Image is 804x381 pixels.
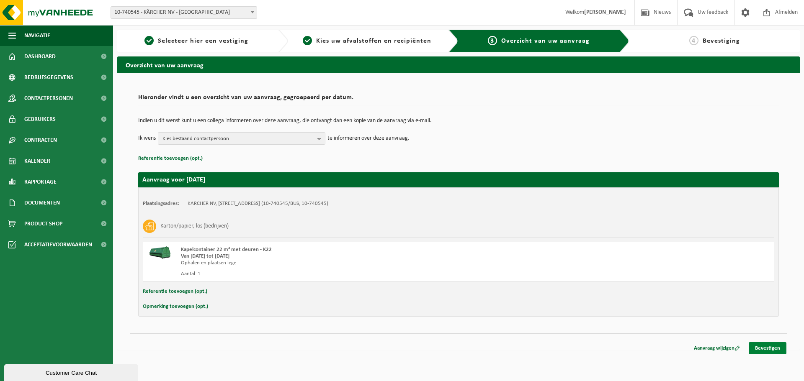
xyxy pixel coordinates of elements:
h3: Karton/papier, los (bedrijven) [160,220,229,233]
button: Referentie toevoegen (opt.) [143,286,207,297]
span: 3 [488,36,497,45]
span: 1 [144,36,154,45]
td: KÄRCHER NV, [STREET_ADDRESS] (10-740545/BUS, 10-740545) [188,200,328,207]
h2: Overzicht van uw aanvraag [117,56,800,73]
span: Rapportage [24,171,57,192]
strong: [PERSON_NAME] [584,9,626,15]
span: Overzicht van uw aanvraag [501,38,590,44]
span: Documenten [24,192,60,213]
button: Opmerking toevoegen (opt.) [143,301,208,312]
span: Kapelcontainer 22 m³ met deuren - K22 [181,247,272,252]
span: Kies bestaand contactpersoon [162,133,314,145]
p: Indien u dit wenst kunt u een collega informeren over deze aanvraag, die ontvangt dan een kopie v... [138,118,779,124]
span: Kies uw afvalstoffen en recipiënten [316,38,431,44]
span: Navigatie [24,25,50,46]
a: Bevestigen [749,342,786,354]
strong: Aanvraag voor [DATE] [142,176,205,183]
span: 2 [303,36,312,45]
span: Dashboard [24,46,56,67]
img: HK-XK-22-GN-00.png [147,246,173,259]
span: Contracten [24,130,57,151]
span: Product Shop [24,213,62,234]
span: Selecteer hier een vestiging [158,38,248,44]
div: Aantal: 1 [181,271,492,277]
span: 4 [689,36,698,45]
p: Ik wens [138,132,156,145]
span: 10-740545 - KÄRCHER NV - WILRIJK [111,7,257,18]
iframe: chat widget [4,363,140,381]
a: Aanvraag wijzigen [688,342,746,354]
button: Kies bestaand contactpersoon [158,132,325,145]
button: Referentie toevoegen (opt.) [138,153,203,164]
h2: Hieronder vindt u een overzicht van uw aanvraag, gegroepeerd per datum. [138,94,779,105]
p: te informeren over deze aanvraag. [327,132,410,145]
span: 10-740545 - KÄRCHER NV - WILRIJK [111,6,257,19]
span: Bevestiging [703,38,740,44]
div: Ophalen en plaatsen lege [181,260,492,266]
strong: Van [DATE] tot [DATE] [181,253,229,259]
span: Acceptatievoorwaarden [24,234,92,255]
span: Bedrijfsgegevens [24,67,73,88]
span: Contactpersonen [24,88,73,109]
a: 2Kies uw afvalstoffen en recipiënten [292,36,442,46]
a: 1Selecteer hier een vestiging [121,36,271,46]
strong: Plaatsingsadres: [143,201,179,206]
span: Gebruikers [24,109,56,130]
span: Kalender [24,151,50,171]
